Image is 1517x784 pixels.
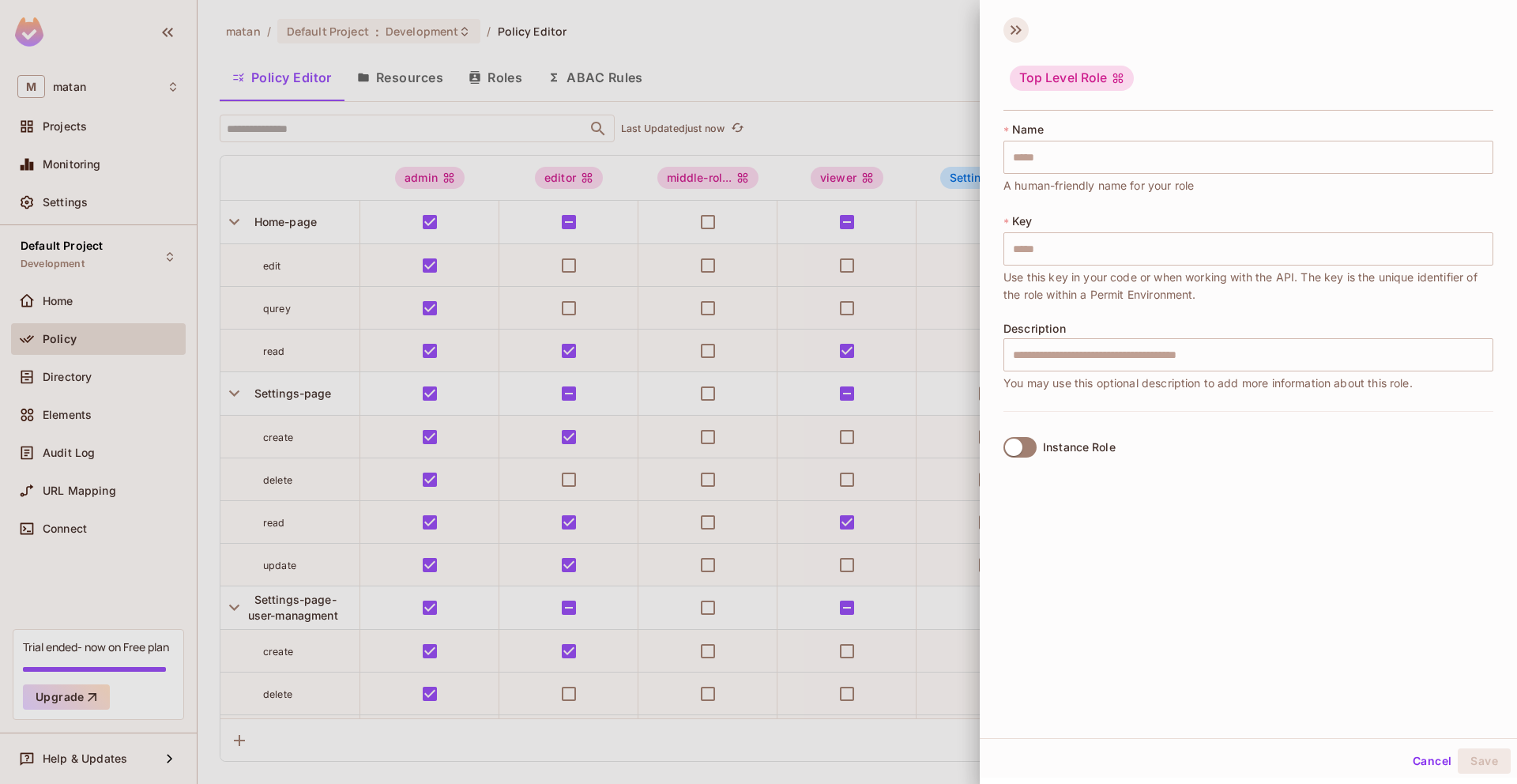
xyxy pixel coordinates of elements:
[1406,748,1458,774] button: Cancel
[1458,748,1511,774] button: Save
[1012,215,1032,228] span: Key
[1012,123,1044,136] span: Name
[1003,177,1194,194] span: A human-friendly name for your role
[1003,375,1413,392] span: You may use this optional description to add more information about this role.
[1043,441,1116,454] div: Instance Role
[1010,66,1134,91] div: Top Level Role
[1003,269,1493,303] span: Use this key in your code or when working with the API. The key is the unique identifier of the r...
[1003,322,1066,335] span: Description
